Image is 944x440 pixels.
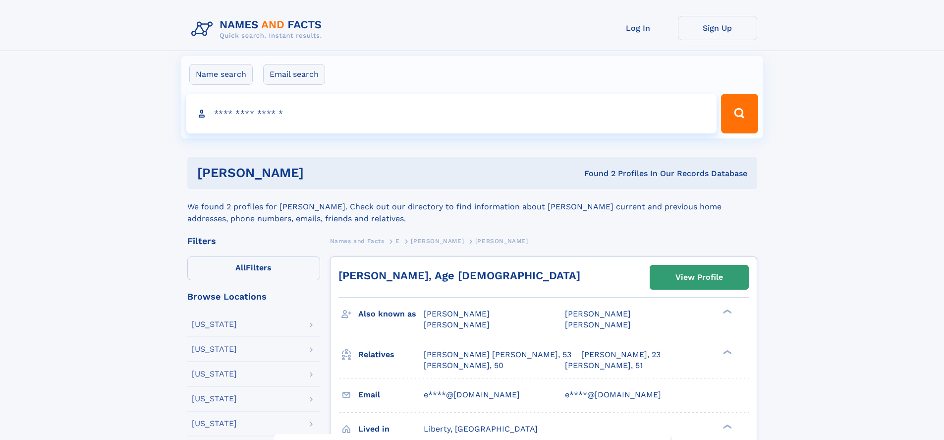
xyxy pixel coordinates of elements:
[411,235,464,247] a: [PERSON_NAME]
[721,94,758,133] button: Search Button
[330,235,385,247] a: Names and Facts
[187,16,330,43] img: Logo Names and Facts
[721,423,732,430] div: ❯
[187,292,320,301] div: Browse Locations
[444,168,747,179] div: Found 2 Profiles In Our Records Database
[197,167,444,179] h1: [PERSON_NAME]
[358,306,424,322] h3: Also known as
[263,64,325,85] label: Email search
[678,16,757,40] a: Sign Up
[721,309,732,315] div: ❯
[675,266,723,289] div: View Profile
[475,238,528,245] span: [PERSON_NAME]
[358,421,424,438] h3: Lived in
[192,320,237,328] div: [US_STATE]
[189,64,253,85] label: Name search
[235,263,246,272] span: All
[721,349,732,355] div: ❯
[424,360,503,371] a: [PERSON_NAME], 50
[186,94,717,133] input: search input
[565,360,643,371] a: [PERSON_NAME], 51
[358,386,424,403] h3: Email
[187,237,320,246] div: Filters
[424,320,490,329] span: [PERSON_NAME]
[395,235,400,247] a: E
[187,256,320,280] label: Filters
[424,424,538,434] span: Liberty, [GEOGRAPHIC_DATA]
[424,349,571,360] a: [PERSON_NAME] [PERSON_NAME], 53
[424,309,490,318] span: [PERSON_NAME]
[565,309,631,318] span: [PERSON_NAME]
[650,265,748,289] a: View Profile
[411,238,464,245] span: [PERSON_NAME]
[192,370,237,378] div: [US_STATE]
[338,269,580,282] a: [PERSON_NAME], Age [DEMOGRAPHIC_DATA]
[581,349,661,360] a: [PERSON_NAME], 23
[599,16,678,40] a: Log In
[192,395,237,403] div: [US_STATE]
[565,320,631,329] span: [PERSON_NAME]
[395,238,400,245] span: E
[192,345,237,353] div: [US_STATE]
[192,420,237,428] div: [US_STATE]
[187,189,757,225] div: We found 2 profiles for [PERSON_NAME]. Check out our directory to find information about [PERSON_...
[358,346,424,363] h3: Relatives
